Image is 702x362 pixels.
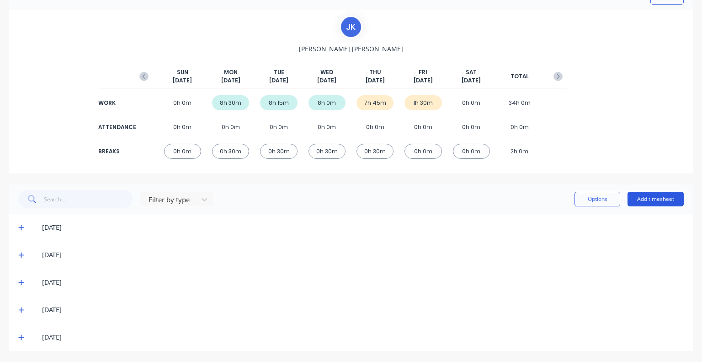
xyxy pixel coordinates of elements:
[212,119,249,135] div: 0h 0m
[221,76,240,85] span: [DATE]
[308,119,346,135] div: 0h 0m
[404,144,441,159] div: 0h 0m
[462,76,481,85] span: [DATE]
[44,190,133,208] input: Search...
[42,305,684,315] div: [DATE]
[340,16,362,38] div: J K
[260,144,297,159] div: 0h 30m
[356,119,394,135] div: 0h 0m
[453,144,490,159] div: 0h 0m
[212,144,249,159] div: 0h 30m
[628,192,684,206] button: Add timesheet
[274,68,284,76] span: TUE
[369,68,381,76] span: THU
[98,123,135,131] div: ATTENDANCE
[177,68,188,76] span: SUN
[42,250,684,260] div: [DATE]
[269,76,288,85] span: [DATE]
[42,332,684,342] div: [DATE]
[574,192,620,206] button: Options
[42,277,684,287] div: [DATE]
[299,44,403,54] span: [PERSON_NAME] [PERSON_NAME]
[164,144,201,159] div: 0h 0m
[419,68,427,76] span: FRI
[42,222,684,232] div: [DATE]
[511,72,529,81] span: TOTAL
[366,76,385,85] span: [DATE]
[98,99,135,107] div: WORK
[453,119,490,135] div: 0h 0m
[260,95,297,110] div: 8h 15m
[501,144,538,159] div: 2h 0m
[164,95,201,110] div: 0h 0m
[260,119,297,135] div: 0h 0m
[164,119,201,135] div: 0h 0m
[308,144,346,159] div: 0h 30m
[212,95,249,110] div: 8h 30m
[173,76,192,85] span: [DATE]
[356,95,394,110] div: 7h 45m
[320,68,333,76] span: WED
[356,144,394,159] div: 0h 30m
[308,95,346,110] div: 8h 0m
[501,119,538,135] div: 0h 0m
[466,68,477,76] span: SAT
[317,76,336,85] span: [DATE]
[98,147,135,156] div: BREAKS
[414,76,433,85] span: [DATE]
[404,119,441,135] div: 0h 0m
[501,95,538,110] div: 34h 0m
[224,68,238,76] span: MON
[404,95,441,110] div: 1h 30m
[453,95,490,110] div: 0h 0m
